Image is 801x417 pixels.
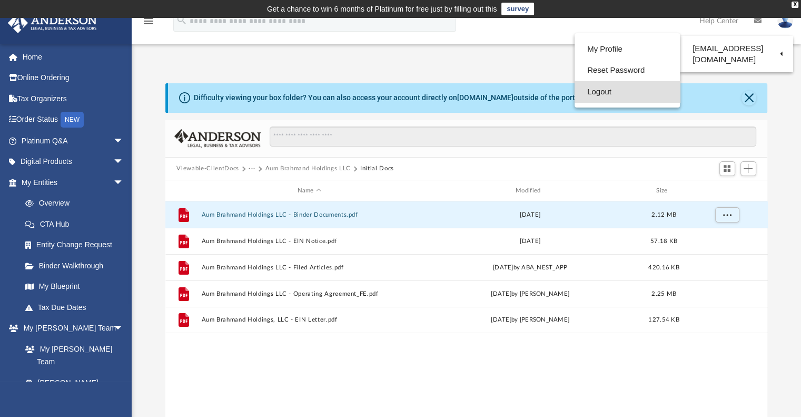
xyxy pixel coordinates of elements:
span: 420.16 KB [648,265,679,270]
button: Aum Brahmand Holdings, LLC - EIN Letter.pdf [201,317,417,324]
button: Close [741,91,756,105]
a: [DOMAIN_NAME] [457,93,513,102]
a: Binder Walkthrough [15,255,140,276]
a: My Blueprint [15,276,134,297]
button: Aum Brahmand Holdings LLC - Filed Articles.pdf [201,264,417,271]
a: Tax Due Dates [15,297,140,318]
i: search [176,14,187,26]
div: Difficulty viewing your box folder? You can also access your account directly on outside of the p... [194,92,584,103]
a: My [PERSON_NAME] Team [15,338,129,372]
div: id [170,186,196,196]
span: [DATE] [491,291,511,297]
a: Logout [575,81,680,103]
span: 127.54 KB [648,317,679,323]
a: Digital Productsarrow_drop_down [7,151,140,172]
a: Home [7,46,140,67]
div: [DATE] by [PERSON_NAME] [422,316,638,325]
div: by [PERSON_NAME] [422,289,638,299]
button: Add [740,161,756,176]
div: NEW [61,112,84,128]
a: Overview [15,193,140,214]
a: [PERSON_NAME] System [15,372,134,406]
span: arrow_drop_down [113,318,134,340]
div: [DATE] [422,210,638,220]
span: 2.12 MB [651,212,676,218]
a: [EMAIL_ADDRESS][DOMAIN_NAME] [680,38,793,70]
button: Aum Brahmand Holdings LLC - EIN Notice.pdf [201,238,417,245]
img: Anderson Advisors Platinum Portal [5,13,100,33]
i: menu [142,15,155,27]
div: id [689,186,763,196]
button: Aum Brahmand Holdings LLC - Operating Agreement_FE.pdf [201,290,417,297]
a: My Entitiesarrow_drop_down [7,172,140,193]
span: arrow_drop_down [113,130,134,152]
button: Switch to Grid View [719,161,735,176]
button: Aum Brahmand Holdings LLC [265,164,350,173]
button: ··· [249,164,255,173]
span: 57.18 KB [650,238,677,244]
a: Tax Organizers [7,88,140,109]
button: Viewable-ClientDocs [176,164,239,173]
span: arrow_drop_down [113,172,134,193]
a: Order StatusNEW [7,109,140,131]
a: Online Ordering [7,67,140,89]
div: Get a chance to win 6 months of Platinum for free just by filling out this [267,3,497,15]
a: survey [501,3,534,15]
a: My [PERSON_NAME] Teamarrow_drop_down [7,318,134,339]
span: 2.25 MB [651,291,676,297]
button: Aum Brahmand Holdings LLC - Binder Documents.pdf [201,211,417,218]
div: [DATE] by ABA_NEST_APP [422,263,638,273]
button: Initial Docs [360,164,394,173]
div: Size [642,186,685,196]
span: arrow_drop_down [113,151,134,173]
img: User Pic [777,13,793,28]
button: More options [715,207,739,223]
a: Platinum Q&Aarrow_drop_down [7,130,140,151]
div: Modified [422,186,638,196]
a: Reset Password [575,60,680,81]
a: My Profile [575,38,680,60]
a: menu [142,20,155,27]
div: close [792,2,798,8]
a: Entity Change Request [15,235,140,256]
div: [DATE] [422,237,638,246]
a: CTA Hub [15,214,140,235]
div: Name [201,186,417,196]
input: Search files and folders [270,127,756,147]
